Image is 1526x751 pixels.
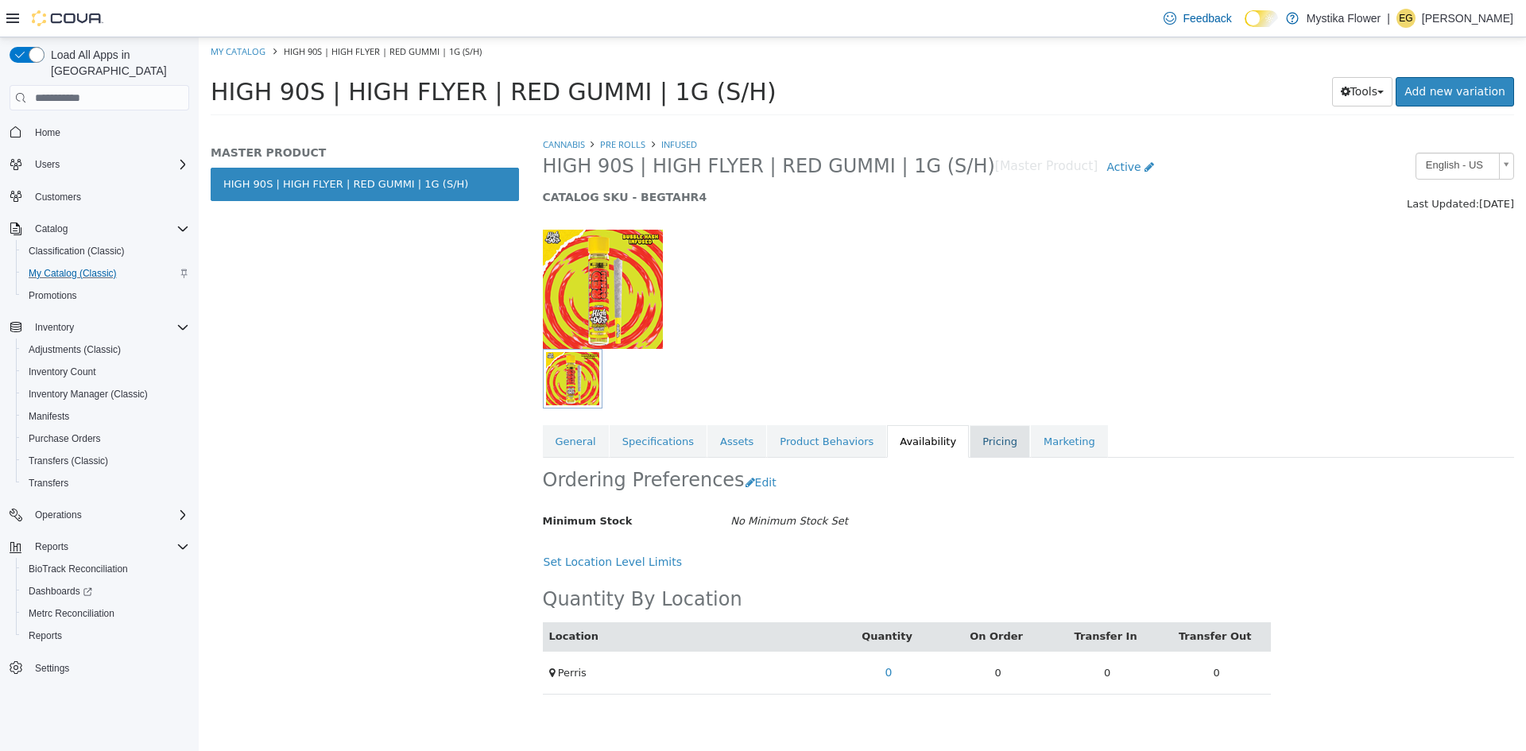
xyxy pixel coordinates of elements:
[16,472,196,494] button: Transfers
[29,432,101,445] span: Purchase Orders
[10,114,189,721] nav: Complex example
[3,536,196,558] button: Reports
[22,407,189,426] span: Manifests
[344,101,386,113] a: Cannabis
[22,264,123,283] a: My Catalog (Classic)
[16,428,196,450] button: Purchase Orders
[29,607,114,620] span: Metrc Reconciliation
[22,385,154,404] a: Inventory Manager (Classic)
[22,429,189,448] span: Purchase Orders
[1133,40,1195,69] button: Tools
[351,591,403,607] button: Location
[29,245,125,257] span: Classification (Classic)
[29,455,108,467] span: Transfers (Classic)
[35,223,68,235] span: Catalog
[344,153,1067,167] h5: CATALOG SKU - BEGTAHR4
[1208,161,1280,172] span: Last Updated:
[1396,9,1416,28] div: Erica Godinez
[29,563,128,575] span: BioTrack Reconciliation
[16,285,196,307] button: Promotions
[1399,9,1412,28] span: EG
[35,321,74,334] span: Inventory
[29,477,68,490] span: Transfers
[568,388,687,421] a: Product Behaviors
[1245,10,1278,27] input: Dark Mode
[16,262,196,285] button: My Catalog (Classic)
[1422,9,1513,28] p: [PERSON_NAME]
[29,219,189,238] span: Catalog
[3,656,196,679] button: Settings
[35,158,60,171] span: Users
[1157,2,1237,34] a: Feedback
[16,383,196,405] button: Inventory Manager (Classic)
[22,407,76,426] a: Manifests
[16,450,196,472] button: Transfers (Classic)
[29,122,189,141] span: Home
[29,366,96,378] span: Inventory Count
[1387,9,1390,28] p: |
[29,659,76,678] a: Settings
[22,604,121,623] a: Metrc Reconciliation
[344,117,796,141] span: HIGH 90S | HIGH FLYER | RED GUMMI | 1G (S/H)
[12,130,320,164] a: HIGH 90S | HIGH FLYER | RED GUMMI | 1G (S/H)
[344,510,493,540] button: Set Location Level Limits
[22,286,83,305] a: Promotions
[22,604,189,623] span: Metrc Reconciliation
[22,451,189,470] span: Transfers (Classic)
[29,187,189,207] span: Customers
[29,219,74,238] button: Catalog
[16,405,196,428] button: Manifests
[22,582,189,601] span: Dashboards
[29,155,189,174] span: Users
[29,343,121,356] span: Adjustments (Classic)
[876,593,942,605] a: Transfer In
[771,593,827,605] a: On Order
[29,188,87,207] a: Customers
[411,388,508,421] a: Specifications
[3,120,196,143] button: Home
[22,582,99,601] a: Dashboards
[16,361,196,383] button: Inventory Count
[532,478,649,490] i: No Minimum Stock Set
[344,388,410,421] a: General
[344,192,464,312] img: 150
[35,126,60,139] span: Home
[29,585,92,598] span: Dashboards
[344,431,546,455] h2: Ordering Preferences
[29,410,69,423] span: Manifests
[45,47,189,79] span: Load All Apps in [GEOGRAPHIC_DATA]
[22,385,189,404] span: Inventory Manager (Classic)
[22,264,189,283] span: My Catalog (Classic)
[29,505,88,525] button: Operations
[832,388,909,421] a: Marketing
[771,388,831,421] a: Pricing
[12,8,67,20] a: My Catalog
[85,8,283,20] span: HIGH 90S | HIGH FLYER | RED GUMMI | 1G (S/H)
[22,559,134,579] a: BioTrack Reconciliation
[22,340,189,359] span: Adjustments (Classic)
[980,593,1055,605] a: Transfer Out
[22,559,189,579] span: BioTrack Reconciliation
[1183,10,1231,26] span: Feedback
[1307,9,1381,28] p: Mystika Flower
[359,629,388,641] span: Perris
[678,621,703,650] a: 0
[22,626,68,645] a: Reports
[22,362,189,381] span: Inventory Count
[29,123,67,142] a: Home
[29,318,189,337] span: Inventory
[12,108,320,122] h5: MASTER PRODUCT
[899,115,964,145] a: Active
[22,474,189,493] span: Transfers
[12,41,578,68] span: HIGH 90S | HIGH FLYER | RED GUMMI | 1G (S/H)
[854,614,963,656] td: 0
[3,185,196,208] button: Customers
[29,267,117,280] span: My Catalog (Classic)
[22,362,103,381] a: Inventory Count
[35,509,82,521] span: Operations
[29,289,77,302] span: Promotions
[1217,115,1315,142] a: English - US
[3,316,196,339] button: Inventory
[745,614,854,656] td: 0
